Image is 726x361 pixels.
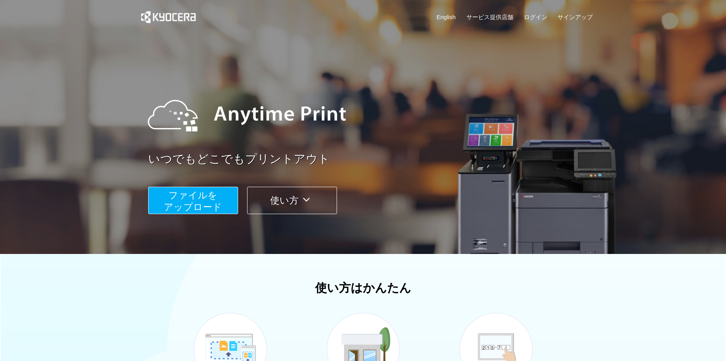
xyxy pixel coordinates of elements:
button: 使い方 [247,187,337,214]
a: ログイン [524,13,547,21]
button: ファイルを​​アップロード [148,187,238,214]
a: English [437,13,456,21]
span: ファイルを ​​アップロード [164,190,222,212]
a: サインアップ [557,13,593,21]
a: いつでもどこでもプリントアウト [148,151,598,168]
a: サービス提供店舗 [466,13,513,21]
